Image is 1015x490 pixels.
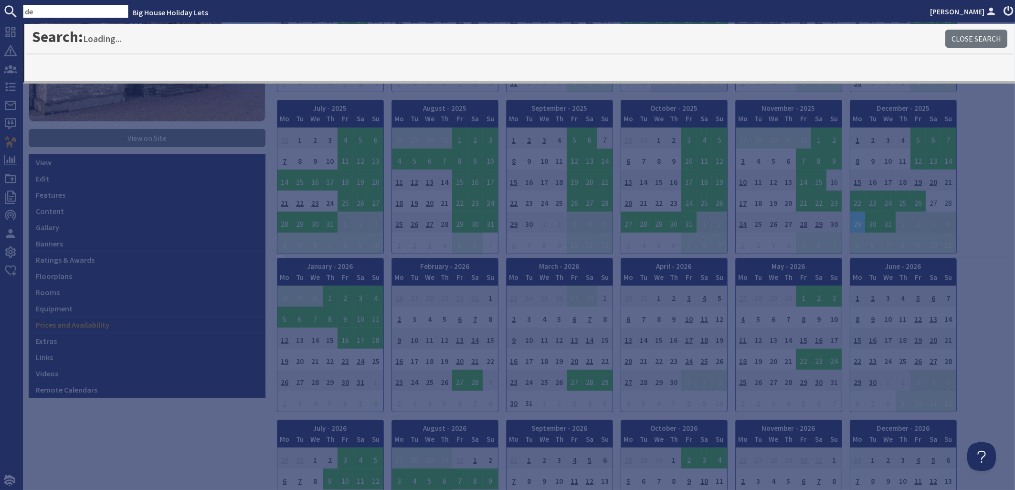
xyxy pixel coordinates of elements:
td: 6 [621,149,636,170]
td: 6 [926,128,941,149]
td: 26 [407,212,422,233]
td: 5 [292,233,307,254]
td: 29 [811,212,826,233]
th: Fr [796,114,811,128]
td: 8 [811,149,826,170]
td: 2 [521,128,537,149]
td: 11 [896,149,911,170]
td: 5 [766,149,781,170]
td: 20 [926,170,941,191]
td: 18 [751,191,766,212]
td: 6 [422,149,437,170]
td: 1 [896,212,911,233]
td: 6 [582,128,597,149]
a: Links [29,349,265,365]
td: 1 [537,212,552,233]
td: 23 [521,191,537,212]
th: We [422,114,437,128]
th: Su [597,114,613,128]
td: 25 [896,191,911,212]
th: July - 2025 [277,100,383,114]
td: 20 [368,170,383,191]
td: 31 [681,212,697,233]
td: 18 [896,170,911,191]
td: 17 [736,191,751,212]
td: 24 [323,191,338,212]
td: 31 [323,212,338,233]
td: 7 [597,128,613,149]
td: 10 [736,170,751,191]
td: 26 [766,212,781,233]
td: 10 [537,149,552,170]
td: 27 [736,128,751,149]
td: 19 [567,170,582,191]
td: 17 [483,170,498,191]
td: 20 [422,191,437,212]
a: Remote Calendars [29,382,265,398]
td: 1 [651,128,666,149]
td: 12 [712,149,727,170]
td: 14 [941,149,956,170]
th: We [880,114,896,128]
td: 18 [697,170,712,191]
td: 4 [277,233,293,254]
td: 2 [666,128,682,149]
td: 26 [567,191,582,212]
th: Th [437,114,453,128]
th: Fr [567,114,582,128]
td: 24 [537,191,552,212]
td: 25 [338,191,353,212]
input: SEARCH [23,5,128,18]
td: 9 [826,149,842,170]
td: 23 [865,191,880,212]
td: 7 [521,233,537,254]
td: 1 [850,128,866,149]
td: 21 [437,191,453,212]
td: 16 [521,170,537,191]
td: 14 [277,170,293,191]
td: 5 [353,128,368,149]
td: 3 [323,128,338,149]
th: November - 2025 [736,100,842,114]
td: 16 [467,170,483,191]
td: 12 [407,170,422,191]
th: Fr [910,114,926,128]
td: 21 [796,191,811,212]
th: September - 2025 [507,100,613,114]
td: 5 [452,233,467,254]
td: 17 [681,170,697,191]
td: 5 [567,128,582,149]
th: December - 2025 [850,100,956,114]
td: 3 [736,149,751,170]
td: 19 [712,170,727,191]
td: 4 [552,128,567,149]
td: 7 [277,149,293,170]
td: 14 [636,170,651,191]
td: 19 [766,191,781,212]
td: 10 [483,149,498,170]
td: 22 [507,191,522,212]
td: 15 [292,170,307,191]
th: Tu [751,114,766,128]
td: 28 [751,128,766,149]
td: 31 [437,128,453,149]
td: 22 [811,191,826,212]
td: 30 [636,128,651,149]
td: 5 [407,149,422,170]
td: 30 [277,128,293,149]
th: Tu [865,114,880,128]
a: Big House Holiday Lets [132,8,208,17]
td: 14 [437,170,453,191]
th: Mo [850,114,866,128]
td: 19 [910,170,926,191]
a: Banners [29,235,265,252]
td: 20 [621,191,636,212]
th: Th [666,114,682,128]
td: 22 [850,191,866,212]
td: 21 [277,191,293,212]
td: 27 [926,191,941,212]
td: 28 [636,212,651,233]
td: 8 [292,149,307,170]
td: 1 [452,128,467,149]
td: 13 [926,149,941,170]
